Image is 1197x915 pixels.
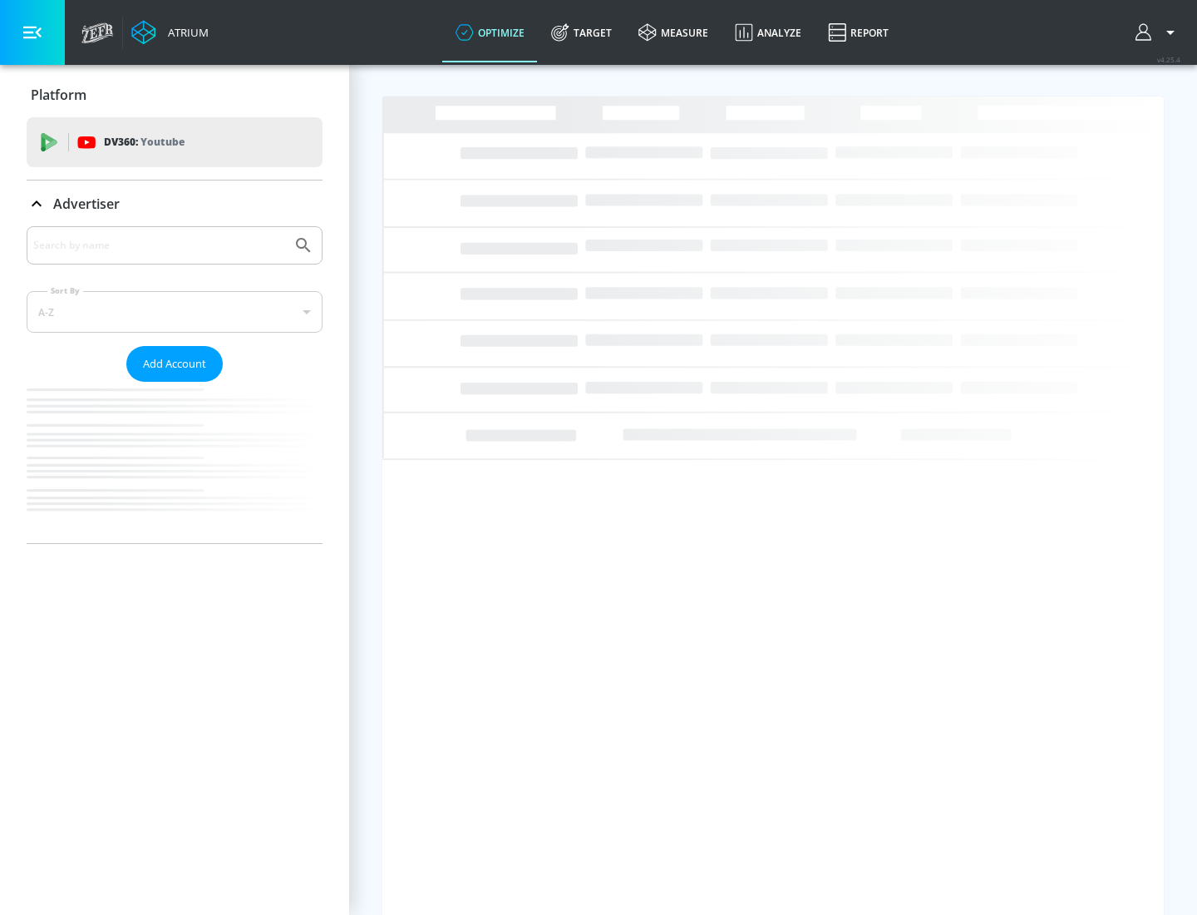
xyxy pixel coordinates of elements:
[538,2,625,62] a: Target
[27,117,323,167] div: DV360: Youtube
[126,346,223,382] button: Add Account
[27,72,323,118] div: Platform
[27,291,323,333] div: A-Z
[31,86,86,104] p: Platform
[161,25,209,40] div: Atrium
[33,235,285,256] input: Search by name
[27,382,323,543] nav: list of Advertiser
[815,2,902,62] a: Report
[140,133,185,151] p: Youtube
[131,20,209,45] a: Atrium
[1157,55,1180,64] span: v 4.25.4
[104,133,185,151] p: DV360:
[27,226,323,543] div: Advertiser
[625,2,722,62] a: measure
[27,181,323,227] div: Advertiser
[47,285,83,296] label: Sort By
[722,2,815,62] a: Analyze
[53,195,120,213] p: Advertiser
[442,2,538,62] a: optimize
[143,354,206,373] span: Add Account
